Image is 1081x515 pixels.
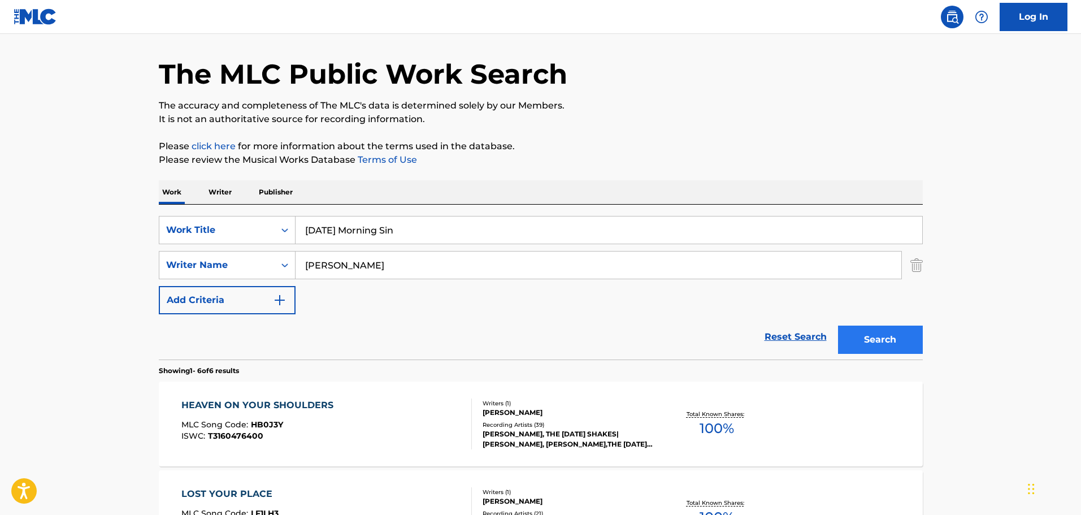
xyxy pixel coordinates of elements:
[700,418,734,439] span: 100 %
[1028,472,1035,506] div: Drag
[483,399,653,408] div: Writers ( 1 )
[159,57,567,91] h1: The MLC Public Work Search
[255,180,296,204] p: Publisher
[838,326,923,354] button: Search
[970,6,993,28] div: Help
[483,488,653,496] div: Writers ( 1 )
[483,496,653,507] div: [PERSON_NAME]
[159,153,923,167] p: Please review the Musical Works Database
[941,6,963,28] a: Public Search
[483,408,653,418] div: [PERSON_NAME]
[159,99,923,112] p: The accuracy and completeness of The MLC's data is determined solely by our Members.
[166,223,268,237] div: Work Title
[205,180,235,204] p: Writer
[181,399,339,412] div: HEAVEN ON YOUR SHOULDERS
[1000,3,1067,31] a: Log In
[975,10,988,24] img: help
[159,286,296,314] button: Add Criteria
[355,154,417,165] a: Terms of Use
[945,10,959,24] img: search
[14,8,57,25] img: MLC Logo
[181,431,208,441] span: ISWC :
[159,140,923,153] p: Please for more information about the terms used in the database.
[181,487,279,501] div: LOST YOUR PLACE
[273,293,286,307] img: 9d2ae6d4665cec9f34b9.svg
[1024,461,1081,515] iframe: Chat Widget
[181,419,251,430] span: MLC Song Code :
[166,258,268,272] div: Writer Name
[159,180,185,204] p: Work
[251,419,283,430] span: HB0J3Y
[159,382,923,466] a: HEAVEN ON YOUR SHOULDERSMLC Song Code:HB0J3YISWC:T3160476400Writers (1)[PERSON_NAME]Recording Art...
[159,366,239,376] p: Showing 1 - 6 of 6 results
[759,324,832,349] a: Reset Search
[910,251,923,279] img: Delete Criterion
[483,421,653,429] div: Recording Artists ( 39 )
[192,141,236,152] a: click here
[483,429,653,449] div: [PERSON_NAME], THE [DATE] SHAKES|[PERSON_NAME], [PERSON_NAME],THE [DATE] SHAKES, [PERSON_NAME] & ...
[159,112,923,126] p: It is not an authoritative source for recording information.
[687,499,747,507] p: Total Known Shares:
[687,410,747,418] p: Total Known Shares:
[208,431,263,441] span: T3160476400
[159,216,923,360] form: Search Form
